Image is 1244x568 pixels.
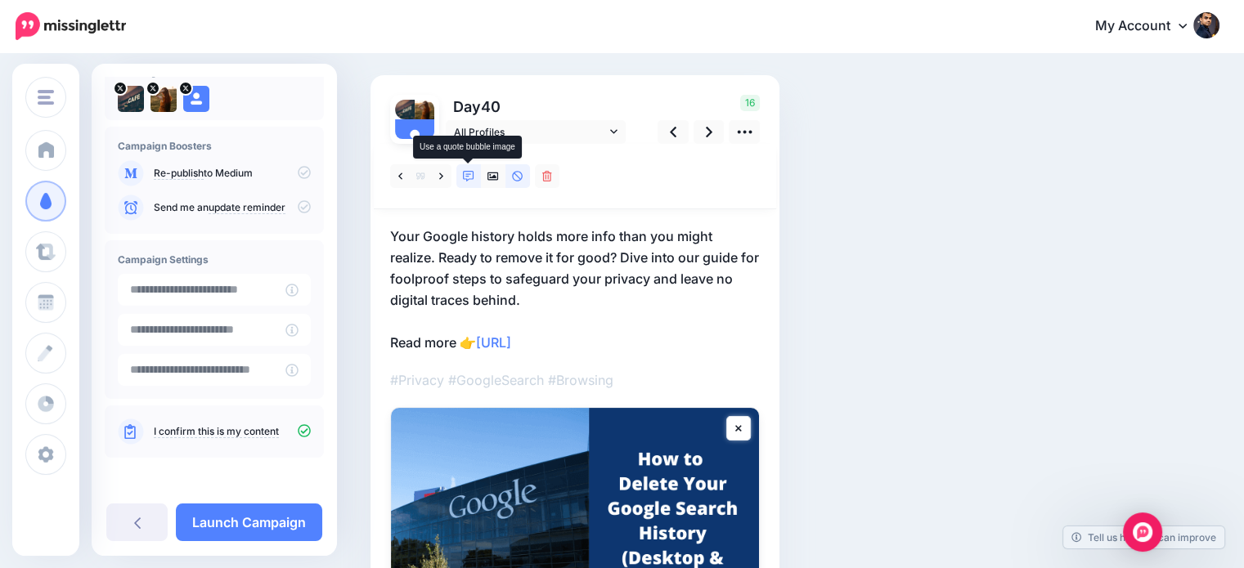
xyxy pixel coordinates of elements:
div: v 4.0.25 [46,26,80,39]
p: to Medium [154,166,311,181]
img: user_default_image.png [395,119,434,159]
a: All Profiles [446,120,626,144]
p: Send me an [154,200,311,215]
span: All Profiles [454,123,606,141]
img: Missinglettr [16,12,126,40]
p: #Privacy #GoogleSearch #Browsing [390,369,760,391]
img: 5Z7RDzG3-84244.jpg [150,86,177,112]
img: 5Z7RDzG3-84244.jpg [415,100,434,119]
img: user_default_image.png [183,86,209,112]
h4: Campaign Boosters [118,140,311,152]
img: logo_orange.svg [26,26,39,39]
img: xUaBKe8C-78626.jpg [395,100,415,119]
a: update reminder [209,201,285,214]
span: 16 [740,95,760,111]
img: website_grey.svg [26,42,39,56]
p: Day [446,95,628,119]
img: tab_domain_overview_orange.svg [44,95,57,108]
a: [URL] [476,334,511,351]
a: I confirm this is my content [154,425,279,438]
div: Domain Overview [62,96,146,107]
span: 40 [481,98,501,115]
div: Open Intercom Messenger [1123,512,1162,552]
a: Re-publish [154,167,204,180]
p: Your Google history holds more info than you might realize. Ready to remove it for good? Dive int... [390,226,760,353]
div: Domain: [DOMAIN_NAME] [43,42,180,56]
img: xUaBKe8C-78626.jpg [118,86,144,112]
a: My Account [1079,7,1219,47]
a: Tell us how we can improve [1063,526,1224,548]
div: Keywords by Traffic [181,96,276,107]
h4: Campaign Settings [118,253,311,266]
img: tab_keywords_by_traffic_grey.svg [163,95,176,108]
img: menu.png [38,90,54,105]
